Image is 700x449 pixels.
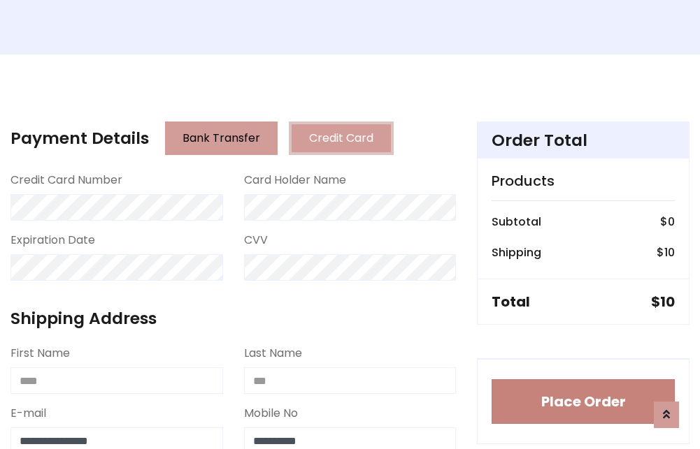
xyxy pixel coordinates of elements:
[492,172,675,189] h5: Products
[244,405,298,422] label: Mobile No
[10,309,456,328] h4: Shipping Address
[244,345,302,362] label: Last Name
[10,345,70,362] label: First Name
[660,292,675,311] span: 10
[244,172,346,189] label: Card Holder Name
[10,405,46,422] label: E-mail
[492,379,675,424] button: Place Order
[492,131,675,150] h4: Order Total
[660,215,675,228] h6: $
[651,293,675,310] h5: $
[664,244,675,260] span: 10
[165,122,278,155] button: Bank Transfer
[289,122,394,155] button: Credit Card
[668,214,675,230] span: 0
[244,232,268,249] label: CVV
[492,246,541,259] h6: Shipping
[10,232,95,249] label: Expiration Date
[657,246,675,259] h6: $
[492,215,541,228] h6: Subtotal
[492,293,530,310] h5: Total
[10,172,122,189] label: Credit Card Number
[10,128,149,148] h4: Payment Details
